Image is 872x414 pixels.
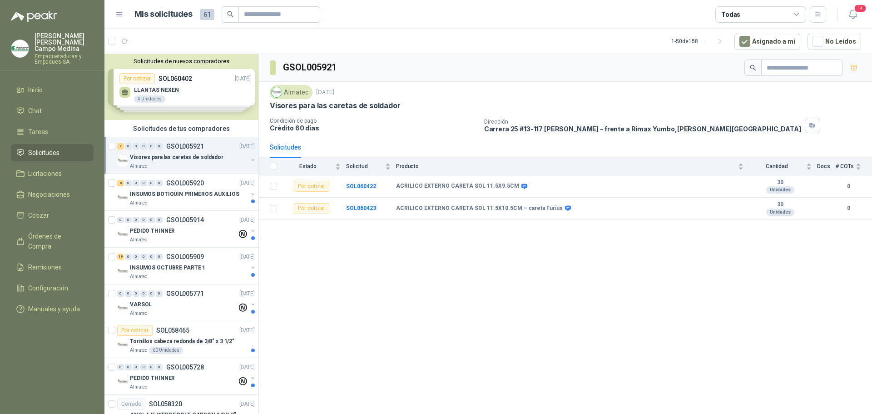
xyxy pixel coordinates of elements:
div: Por cotizar [294,181,329,192]
p: Almatec [130,384,147,391]
div: 0 [133,290,139,297]
div: 0 [156,143,163,150]
span: Producto [396,163,736,170]
div: Unidades [766,186,794,194]
p: Tornillos cabeza redonda de 3/8" x 3 1/2" [130,337,234,346]
button: No Leídos [808,33,861,50]
h1: Mis solicitudes [134,8,193,21]
span: Negociaciones [28,190,70,200]
span: search [750,65,756,71]
a: 8 0 0 0 0 0 GSOL005920[DATE] Company LogoINSUMOS BOTIQUIN PRIMEROS AUXILIOSAlmatec [117,178,257,207]
p: [DATE] [316,88,334,97]
p: [DATE] [239,289,255,298]
a: 2 0 0 0 0 0 GSOL005921[DATE] Company LogoVisores para las caretas de soldadorAlmatec [117,141,257,170]
p: Visores para las caretas de soldador [130,153,223,162]
p: [DATE] [239,400,255,409]
p: Condición de pago [270,118,477,124]
div: Solicitudes de nuevos compradoresPor cotizarSOL060402[DATE] LLANTAS NEXEN4 UnidadesPor cotizarSOL... [104,54,258,120]
th: Solicitud [346,158,396,175]
b: ACRILICO EXTERNO CARETA SOL 11.5X9.5CM [396,183,519,190]
a: 0 0 0 0 0 0 GSOL005728[DATE] Company LogoPEDIDO THINNERAlmatec [117,362,257,391]
th: Cantidad [749,158,817,175]
b: 0 [836,204,861,213]
th: Docs [817,158,836,175]
span: Órdenes de Compra [28,231,85,251]
div: 0 [117,290,124,297]
img: Company Logo [117,303,128,314]
span: Licitaciones [28,169,62,179]
span: # COTs [836,163,854,170]
div: 0 [156,290,163,297]
div: 0 [140,290,147,297]
b: 0 [836,182,861,191]
p: GSOL005909 [166,254,204,260]
span: Inicio [28,85,43,95]
img: Company Logo [117,229,128,240]
button: Solicitudes de nuevos compradores [108,58,255,65]
b: ACRILICO EXTERNO CARETA SOL 11.5X10.5CM – careta Furius [396,205,563,212]
div: 8 [117,180,124,186]
div: 0 [148,290,155,297]
button: 14 [845,6,861,23]
b: SOL060422 [346,183,376,190]
div: 19 [117,254,124,260]
a: Tareas [11,123,94,140]
div: 0 [125,143,132,150]
p: PEDIDO THINNER [130,374,175,383]
a: SOL060423 [346,205,376,211]
p: GSOL005728 [166,364,204,370]
b: 30 [749,201,812,209]
img: Company Logo [117,266,128,277]
a: Solicitudes [11,144,94,161]
div: 0 [148,143,155,150]
div: 0 [148,217,155,223]
div: 0 [133,143,139,150]
div: Por cotizar [294,203,329,214]
div: 0 [140,180,147,186]
p: [DATE] [239,253,255,261]
p: GSOL005921 [166,143,204,150]
div: 0 [133,217,139,223]
img: Logo peakr [11,11,57,22]
div: 0 [156,254,163,260]
p: SOL058465 [156,327,189,334]
a: 19 0 0 0 0 0 GSOL005909[DATE] Company LogoINSUMOS OCTUBRE PARTE 1Almatec [117,251,257,280]
div: 0 [140,254,147,260]
p: INSUMOS BOTIQUIN PRIMEROS AUXILIOS [130,190,239,199]
div: Solicitudes [270,142,301,152]
div: 0 [117,364,124,370]
div: 0 [140,143,147,150]
div: 1 - 50 de 158 [671,34,727,49]
a: Licitaciones [11,165,94,182]
b: 30 [749,179,812,186]
p: Carrera 25 #13-117 [PERSON_NAME] - frente a Rimax Yumbo , [PERSON_NAME][GEOGRAPHIC_DATA] [484,125,801,133]
div: Unidades [766,209,794,216]
a: Negociaciones [11,186,94,203]
span: Cantidad [749,163,804,170]
span: Estado [282,163,333,170]
a: Inicio [11,81,94,99]
p: [DATE] [239,179,255,188]
p: SOL058320 [149,401,182,407]
div: 60 Unidades [149,347,183,354]
div: 2 [117,143,124,150]
a: 0 0 0 0 0 0 GSOL005771[DATE] Company LogoVARSOLAlmatec [117,288,257,317]
div: 0 [125,217,132,223]
p: Dirección [484,119,801,125]
a: Cotizar [11,207,94,224]
p: [DATE] [239,363,255,372]
p: Crédito 60 días [270,124,477,132]
span: Cotizar [28,210,49,220]
a: 0 0 0 0 0 0 GSOL005914[DATE] Company LogoPEDIDO THINNERAlmatec [117,214,257,244]
span: Solicitud [346,163,383,170]
th: # COTs [836,158,872,175]
div: Cerrado [117,399,145,409]
div: 0 [156,217,163,223]
div: 0 [133,254,139,260]
a: Configuración [11,279,94,297]
div: 0 [133,180,139,186]
div: 0 [133,364,139,370]
div: 0 [125,290,132,297]
p: Almatec [130,273,147,280]
p: Almatec [130,163,147,170]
